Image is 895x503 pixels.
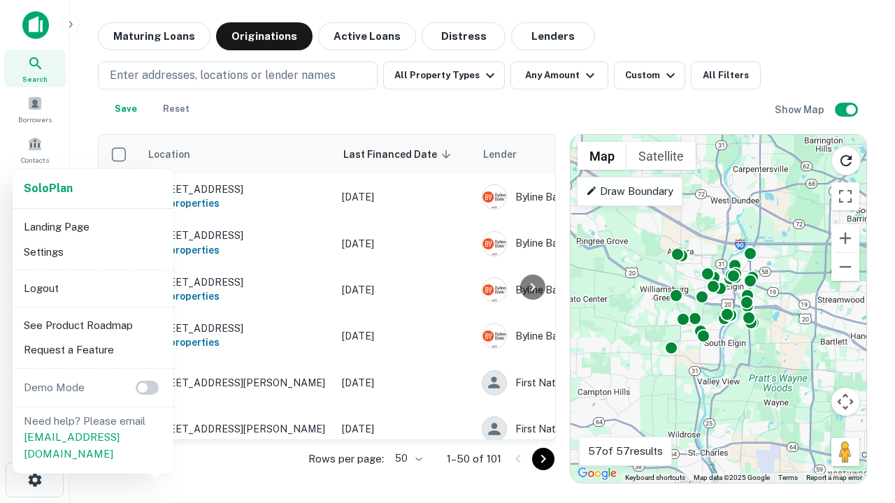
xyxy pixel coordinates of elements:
strong: Solo Plan [24,182,73,195]
li: Landing Page [18,214,168,240]
li: See Product Roadmap [18,313,168,338]
a: [EMAIL_ADDRESS][DOMAIN_NAME] [24,431,120,460]
li: Request a Feature [18,337,168,363]
a: SoloPlan [24,180,73,197]
p: Need help? Please email [24,413,162,462]
li: Logout [18,276,168,301]
li: Settings [18,240,168,265]
iframe: Chat Widget [825,347,895,414]
p: Demo Mode [18,379,90,396]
